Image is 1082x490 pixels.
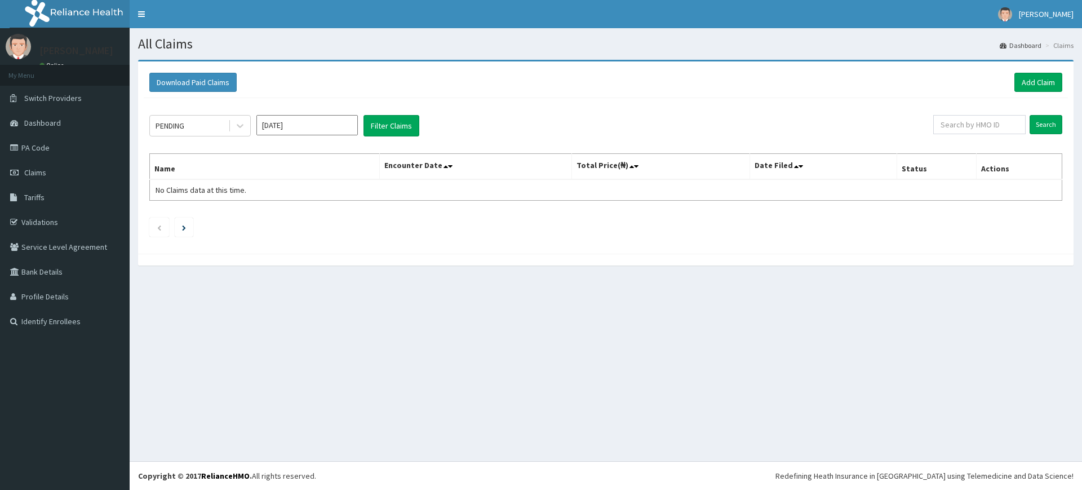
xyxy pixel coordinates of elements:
p: [PERSON_NAME] [39,46,113,56]
a: Dashboard [1000,41,1041,50]
span: Switch Providers [24,93,82,103]
button: Download Paid Claims [149,73,237,92]
span: [PERSON_NAME] [1019,9,1074,19]
footer: All rights reserved. [130,461,1082,490]
strong: Copyright © 2017 . [138,471,252,481]
th: Encounter Date [379,154,571,180]
th: Name [150,154,380,180]
a: Online [39,61,66,69]
button: Filter Claims [363,115,419,136]
a: Next page [182,222,186,232]
div: PENDING [156,120,184,131]
input: Search by HMO ID [933,115,1026,134]
th: Status [897,154,976,180]
input: Search [1030,115,1062,134]
input: Select Month and Year [256,115,358,135]
th: Total Price(₦) [571,154,750,180]
h1: All Claims [138,37,1074,51]
a: Add Claim [1014,73,1062,92]
span: Claims [24,167,46,178]
th: Actions [976,154,1062,180]
div: Redefining Heath Insurance in [GEOGRAPHIC_DATA] using Telemedicine and Data Science! [775,470,1074,482]
th: Date Filed [750,154,897,180]
img: User Image [6,34,31,59]
span: Tariffs [24,192,45,202]
li: Claims [1043,41,1074,50]
a: RelianceHMO [201,471,250,481]
a: Previous page [157,222,162,232]
span: No Claims data at this time. [156,185,246,195]
img: User Image [998,7,1012,21]
span: Dashboard [24,118,61,128]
